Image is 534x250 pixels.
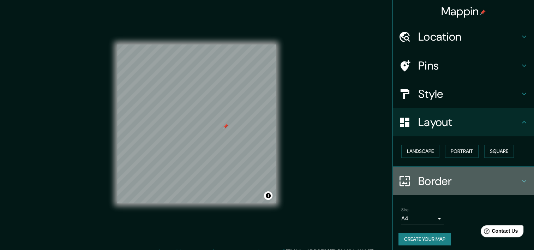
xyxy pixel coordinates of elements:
[393,23,534,51] div: Location
[418,115,520,129] h4: Layout
[264,191,272,200] button: Toggle attribution
[117,44,276,203] canvas: Map
[401,145,439,158] button: Landscape
[484,145,514,158] button: Square
[445,145,479,158] button: Portrait
[401,213,444,224] div: A4
[393,52,534,80] div: Pins
[418,87,520,101] h4: Style
[401,207,409,213] label: Size
[393,167,534,195] div: Border
[393,80,534,108] div: Style
[471,222,526,242] iframe: Help widget launcher
[418,174,520,188] h4: Border
[398,233,451,246] button: Create your map
[480,10,486,15] img: pin-icon.png
[418,30,520,44] h4: Location
[418,59,520,73] h4: Pins
[441,4,486,18] h4: Mappin
[393,108,534,136] div: Layout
